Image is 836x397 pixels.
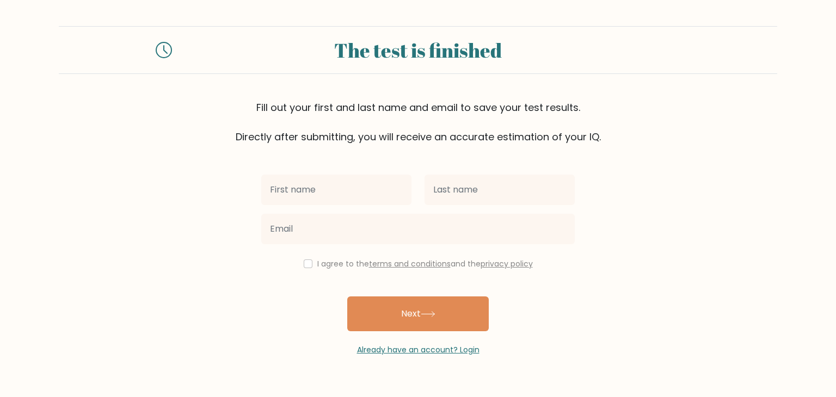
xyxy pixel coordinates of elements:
[59,100,777,144] div: Fill out your first and last name and email to save your test results. Directly after submitting,...
[357,344,480,355] a: Already have an account? Login
[481,258,533,269] a: privacy policy
[261,175,411,205] input: First name
[425,175,575,205] input: Last name
[369,258,451,269] a: terms and conditions
[317,258,533,269] label: I agree to the and the
[185,35,651,65] div: The test is finished
[347,296,489,331] button: Next
[261,214,575,244] input: Email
